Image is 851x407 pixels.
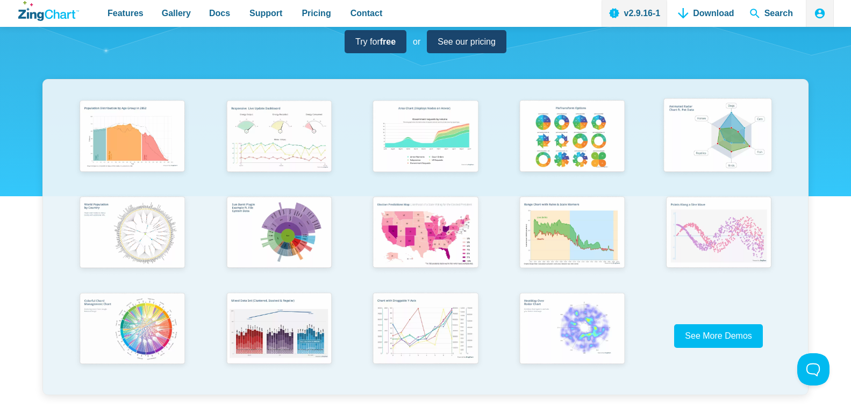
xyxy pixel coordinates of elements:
[162,6,191,20] span: Gallery
[351,6,383,20] span: Contact
[59,288,206,384] a: Colorful Chord Management Chart
[59,96,206,192] a: Population Distribution by Age Group in 2052
[797,353,829,385] iframe: Toggle Customer Support
[513,96,631,179] img: Pie Transform Options
[206,288,353,384] a: Mixed Data Set (Clustered, Stacked, and Regular)
[74,288,191,372] img: Colorful Chord Management Chart
[657,94,778,180] img: Animated Radar Chart ft. Pet Data
[352,96,499,192] a: Area Chart (Displays Nodes on Hover)
[413,34,420,49] span: or
[74,96,191,180] img: Population Distribution by Age Group in 2052
[427,30,506,53] a: See our pricing
[438,34,496,49] span: See our pricing
[249,6,282,20] span: Support
[367,288,484,372] img: Chart with Draggable Y-Axis
[513,192,631,276] img: Range Chart with Rultes & Scale Markers
[302,6,331,20] span: Pricing
[660,192,777,276] img: Points Along a Sine Wave
[355,34,396,49] span: Try for
[206,96,353,192] a: Responsive Live Update Dashboard
[74,192,191,276] img: World Population by Country
[59,192,206,288] a: World Population by Country
[209,6,230,20] span: Docs
[380,37,396,46] strong: free
[352,288,499,384] a: Chart with Draggable Y-Axis
[499,288,646,384] a: Heatmap Over Radar Chart
[220,96,338,180] img: Responsive Live Update Dashboard
[367,192,484,275] img: Election Predictions Map
[345,30,406,53] a: Try forfree
[685,331,752,340] span: See More Demos
[645,192,792,288] a: Points Along a Sine Wave
[513,288,631,372] img: Heatmap Over Radar Chart
[206,192,353,288] a: Sun Burst Plugin Example ft. File System Data
[674,324,763,347] a: See More Demos
[367,96,484,179] img: Area Chart (Displays Nodes on Hover)
[220,192,338,275] img: Sun Burst Plugin Example ft. File System Data
[220,288,338,372] img: Mixed Data Set (Clustered, Stacked, and Regular)
[18,1,79,21] a: ZingChart Logo. Click to return to the homepage
[499,96,646,192] a: Pie Transform Options
[645,96,792,192] a: Animated Radar Chart ft. Pet Data
[499,192,646,288] a: Range Chart with Rultes & Scale Markers
[352,192,499,288] a: Election Predictions Map
[108,6,144,20] span: Features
